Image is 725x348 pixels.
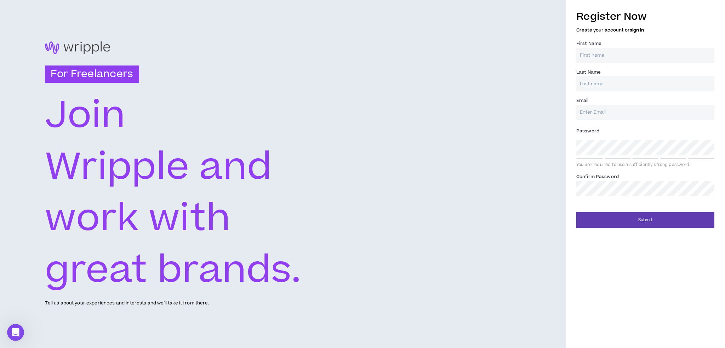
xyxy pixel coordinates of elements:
[576,162,714,168] div: You are required to use a sufficiently strong password.
[576,48,714,63] input: First name
[576,171,619,182] label: Confirm Password
[630,27,644,33] a: sign in
[45,141,272,194] text: Wripple and
[576,95,589,106] label: Email
[45,192,230,245] text: work with
[576,105,714,120] input: Enter Email
[576,28,714,33] h5: Create your account or
[45,89,125,142] text: Join
[576,38,601,49] label: First Name
[45,300,209,307] p: Tell us about your experiences and interests and we'll take it from there.
[576,212,714,228] button: Submit
[576,9,714,24] h3: Register Now
[576,76,714,91] input: Last name
[45,65,139,83] h3: For Freelancers
[576,67,601,78] label: Last Name
[45,244,302,297] text: great brands.
[7,324,24,341] iframe: Intercom live chat
[576,128,599,134] span: Password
